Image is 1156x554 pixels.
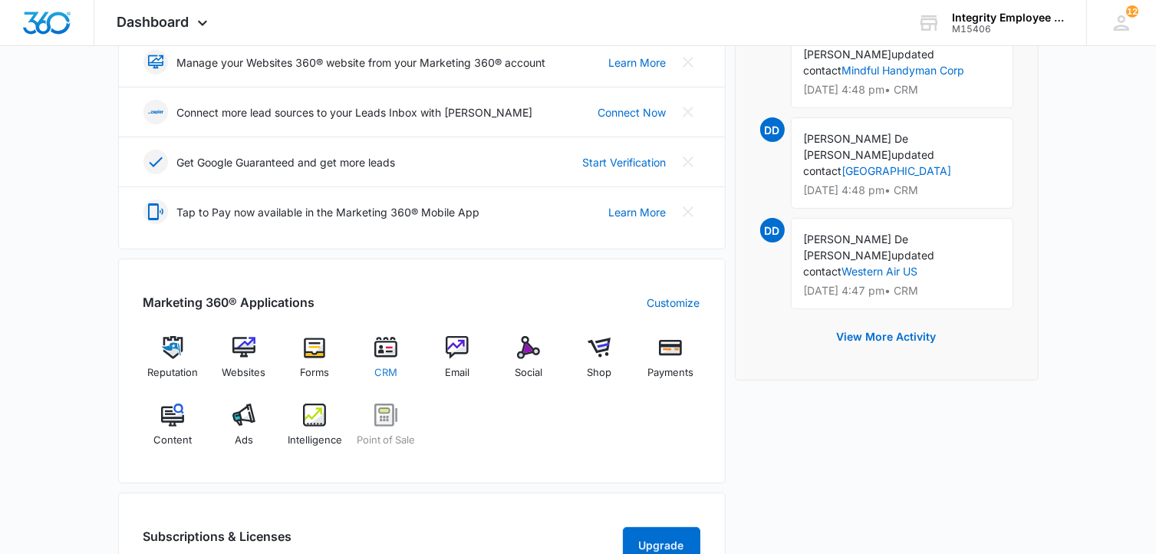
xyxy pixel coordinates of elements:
[676,100,700,124] button: Close
[842,265,918,278] a: Western Air US
[952,12,1064,24] div: account name
[214,404,273,459] a: Ads
[609,54,667,71] a: Learn More
[598,104,667,120] a: Connect Now
[300,365,329,381] span: Forms
[143,336,203,391] a: Reputation
[676,200,700,224] button: Close
[285,404,344,459] a: Intelligence
[1126,5,1138,18] span: 12
[445,365,469,381] span: Email
[570,336,629,391] a: Shop
[804,185,1000,196] p: [DATE] 4:48 pm • CRM
[143,293,315,312] h2: Marketing 360® Applications
[804,84,1000,95] p: [DATE] 4:48 pm • CRM
[804,285,1000,296] p: [DATE] 4:47 pm • CRM
[235,433,253,448] span: Ads
[177,54,546,71] p: Manage your Websites 360® website from your Marketing 360® account
[177,204,480,220] p: Tap to Pay now available in the Marketing 360® Mobile App
[760,218,785,242] span: DD
[285,336,344,391] a: Forms
[676,50,700,74] button: Close
[804,132,909,161] span: [PERSON_NAME] De [PERSON_NAME]
[374,365,397,381] span: CRM
[177,104,533,120] p: Connect more lead sources to your Leads Inbox with [PERSON_NAME]
[647,295,700,311] a: Customize
[641,336,700,391] a: Payments
[357,404,416,459] a: Point of Sale
[357,336,416,391] a: CRM
[428,336,487,391] a: Email
[587,365,611,381] span: Shop
[804,232,909,262] span: [PERSON_NAME] De [PERSON_NAME]
[952,24,1064,35] div: account id
[583,154,667,170] a: Start Verification
[153,433,192,448] span: Content
[214,336,273,391] a: Websites
[357,433,415,448] span: Point of Sale
[288,433,342,448] span: Intelligence
[822,318,952,355] button: View More Activity
[515,365,542,381] span: Social
[117,14,189,30] span: Dashboard
[499,336,558,391] a: Social
[760,117,785,142] span: DD
[143,404,203,459] a: Content
[1126,5,1138,18] div: notifications count
[177,154,396,170] p: Get Google Guaranteed and get more leads
[609,204,667,220] a: Learn More
[842,64,965,77] a: Mindful Handyman Corp
[676,150,700,174] button: Close
[222,365,265,381] span: Websites
[647,365,693,381] span: Payments
[842,164,952,177] a: [GEOGRAPHIC_DATA]
[147,365,198,381] span: Reputation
